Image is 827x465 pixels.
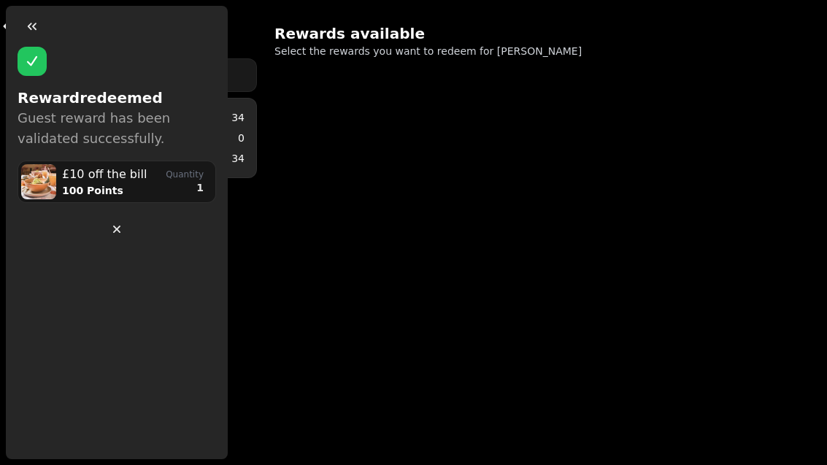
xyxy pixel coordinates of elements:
p: 34 [231,110,245,125]
p: Select the rewards you want to redeem for [274,44,648,58]
p: Reward redeemed [18,88,216,108]
p: 0 [238,131,245,145]
p: Quantity [166,169,204,180]
p: 34 [231,151,245,166]
p: £10 off the bill [62,166,147,183]
h2: Rewards available [274,23,555,44]
p: Guest reward has been validated successfully. [18,108,216,149]
img: aHR0cHM6Ly9maWxlcy5zdGFtcGVkZS5haS80ZGVjZmQwNS0yMTc0LTQ5YzYtOGI3ZS1mYTMxYWFiNjU3NTcvbWVkaWEvZDUzM... [21,164,56,199]
p: 1 [196,180,204,195]
p: 100 Points [62,183,147,198]
span: [PERSON_NAME] [497,45,582,57]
